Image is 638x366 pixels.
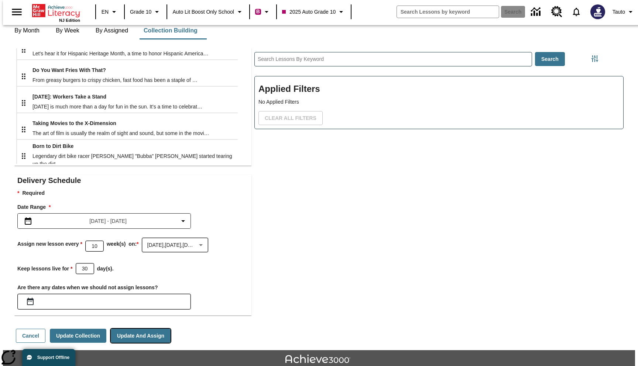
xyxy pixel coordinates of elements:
: Draggable lesson: Born to Dirt Bike [18,139,30,173]
div: Draggable lesson: Taking Movies to the X-Dimension [18,113,30,146]
input: No dates selected [41,292,191,311]
p: The art of film is usually the realm of sight and sound, but some in the mov [32,130,238,137]
span: EN [102,8,109,16]
button: Class: 2025 Auto Grade 10, Select your class [279,5,349,18]
input: Please choose a number between 1 and 30 [76,259,94,279]
span: … [192,77,198,83]
button: Update Collection [50,329,106,343]
button: Language: EN, Select a language [98,5,122,18]
span: Grade 10 [130,8,151,16]
span: [DATE] - [DATE] [89,217,127,225]
div: Collections [3,37,243,349]
input: Please choose a number between 1 and 10 [86,236,103,256]
a: Data Center [526,2,547,22]
input: Search Lessons By Keyword [255,52,532,66]
div: Press Up or Down arrow key to change lessons order, 4 out of 6 [16,86,255,117]
button: Select the date range menu item [21,217,188,225]
button: Grade: Grade 10, Select a grade [127,5,164,18]
div: Do You Want Fries With That? [32,66,238,74]
button: Select a new avatar [586,2,610,21]
span: … [204,130,209,136]
a: Notifications [567,2,586,21]
svg: Collapse Date Range Filter [179,217,188,225]
button: Update And Assign [111,329,171,343]
div: Search [243,37,630,349]
button: Cancel [16,329,45,343]
span: a [200,51,203,56]
span: … [197,104,202,110]
p: week(s) [107,240,126,248]
div: Press Up or Down arrow key to change lessons order, 6 out of 6 [16,139,255,170]
button: School: Auto Lit Boost only School, Select your school [169,5,247,18]
div: Legendary dirt bike racer [PERSON_NAME] "Bubba" [PERSON_NAME] started tearing up the dir [32,152,238,168]
button: Support Offline [22,349,75,366]
h2: Delivery Schedule [17,175,251,186]
div: Press Up or Down arrow key to change lessons order, 3 out of 6 [16,59,255,91]
p: Required [17,189,251,197]
div: Sunday,Monday,Tuesday,Wednesday,Thursday,Friday,Saturday [142,238,208,252]
div: [DATE]: Workers Take a Stand [32,93,238,101]
div: grid [16,16,238,164]
h3: Assign new lesson every [17,240,82,248]
div: Draggable lesson: ¡Viva Hispanic Heritage Month! [18,33,30,66]
span: Support Offline [37,355,69,360]
h3: day(s). [97,265,114,273]
button: Collection Building [138,22,203,39]
span: … [203,51,209,56]
span: t [54,161,55,167]
span: Tauto [613,8,625,16]
h3: on: [128,240,138,248]
button: By Month [8,22,45,39]
span: t [196,104,197,110]
button: Search [535,52,565,66]
span: 2025 Auto Grade 10 [282,8,336,16]
div: Home [32,3,80,23]
div: Born to Dirt Bike [32,142,238,150]
button: Profile/Settings [610,5,638,18]
h2: Applied Filters [258,80,620,98]
h3: Date Range [17,203,251,211]
img: Avatar [590,4,605,19]
button: Boost Class color is violet red. Change class color [252,5,274,18]
span: … [55,161,61,167]
div: Draggable lesson: Labor Day: Workers Take a Stand [18,86,30,120]
div: [DATE] is much more than a day for fun in the sun. It's a time to celebra [32,103,238,111]
div: Draggable lesson: Do You Want Fries With That? [18,60,30,93]
span: Auto Lit Boost only School [172,8,234,16]
h3: Are there any dates when we should not assign lessons? [17,284,251,292]
div: Applied Filters [254,76,624,129]
button: By Week [49,22,86,39]
span: B [256,7,260,16]
div: [DATE],[DATE],[DATE],[DATE],[DATE],[DATE],[DATE] [142,235,208,255]
span: i [203,130,204,136]
span: NJ Edition [59,18,80,23]
button: Open side menu [6,1,28,23]
div: Press Up or Down arrow key to change lessons order, 5 out of 6 [16,113,255,144]
div: Please choose a number between 1 and 10 [85,241,104,252]
input: search field [397,6,499,18]
div: Press Up or Down arrow key to change lessons order, 2 out of 6 [16,33,255,64]
button: Filters Side menu [587,51,602,66]
div: From greasy burgers to crispy chicken, fast food has been a staple of [32,76,238,84]
button: By Assigned [90,22,134,39]
h3: Keep lessons live for [17,265,73,273]
div: Let's hear it for Hispanic Heritage Month, a time to honor Hispanic Americ [32,50,238,58]
a: Home [32,3,80,18]
div: Please choose a number between 1 and 30 [76,263,94,274]
p: No Applied Filters [258,98,620,106]
div: Taking Movies to the X-Dimension [32,120,238,127]
a: Resource Center, Will open in new tab [547,2,567,22]
button: Choose Dates [23,294,38,309]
